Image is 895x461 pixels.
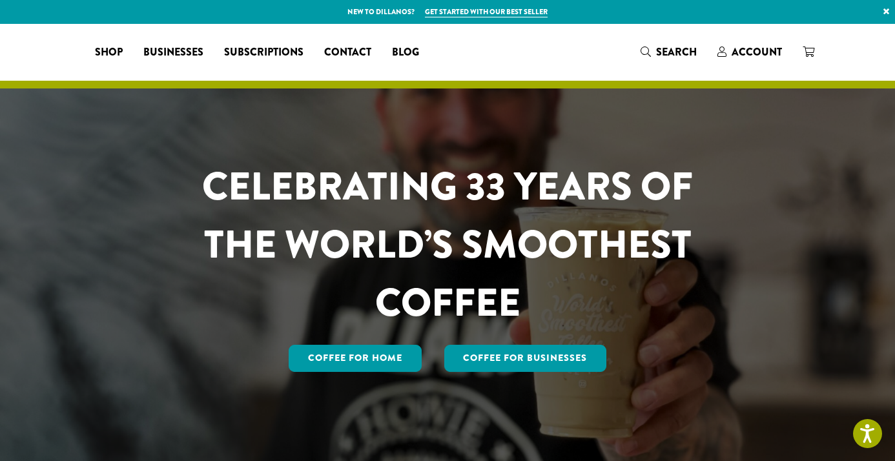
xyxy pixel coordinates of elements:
[324,45,371,61] span: Contact
[656,45,697,59] span: Search
[732,45,782,59] span: Account
[630,41,707,63] a: Search
[224,45,303,61] span: Subscriptions
[85,42,133,63] a: Shop
[289,345,422,372] a: Coffee for Home
[143,45,203,61] span: Businesses
[392,45,419,61] span: Blog
[425,6,548,17] a: Get started with our best seller
[164,158,731,332] h1: CELEBRATING 33 YEARS OF THE WORLD’S SMOOTHEST COFFEE
[95,45,123,61] span: Shop
[444,345,607,372] a: Coffee For Businesses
